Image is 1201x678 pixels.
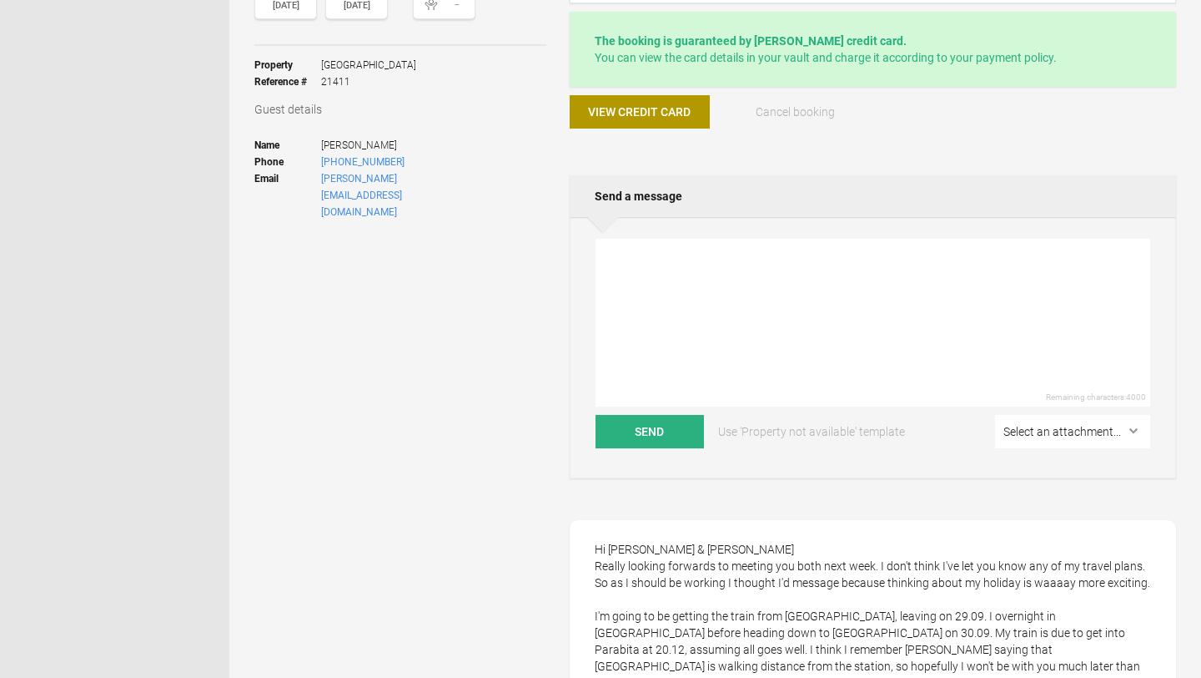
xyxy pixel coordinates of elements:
span: [PERSON_NAME] [321,137,475,154]
button: Cancel booking [725,95,865,129]
button: Send [595,415,704,448]
strong: Phone [254,154,321,170]
a: Use 'Property not available' template [706,415,917,448]
strong: Name [254,137,321,154]
span: View credit card [588,105,691,119]
strong: Email [254,170,321,220]
a: [PERSON_NAME][EMAIL_ADDRESS][DOMAIN_NAME] [321,173,402,218]
span: 21411 [321,73,416,90]
span: Cancel booking [756,105,835,119]
h2: Send a message [570,175,1176,217]
button: View credit card [570,95,710,129]
p: You can view the card details in your vault and charge it according to your payment policy. [595,33,1151,66]
span: [GEOGRAPHIC_DATA] [321,57,416,73]
h3: Guest details [254,101,546,118]
strong: The booking is guaranteed by [PERSON_NAME] credit card. [595,34,907,48]
a: [PHONE_NUMBER] [321,156,405,168]
strong: Reference # [254,73,321,90]
strong: Property [254,57,321,73]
